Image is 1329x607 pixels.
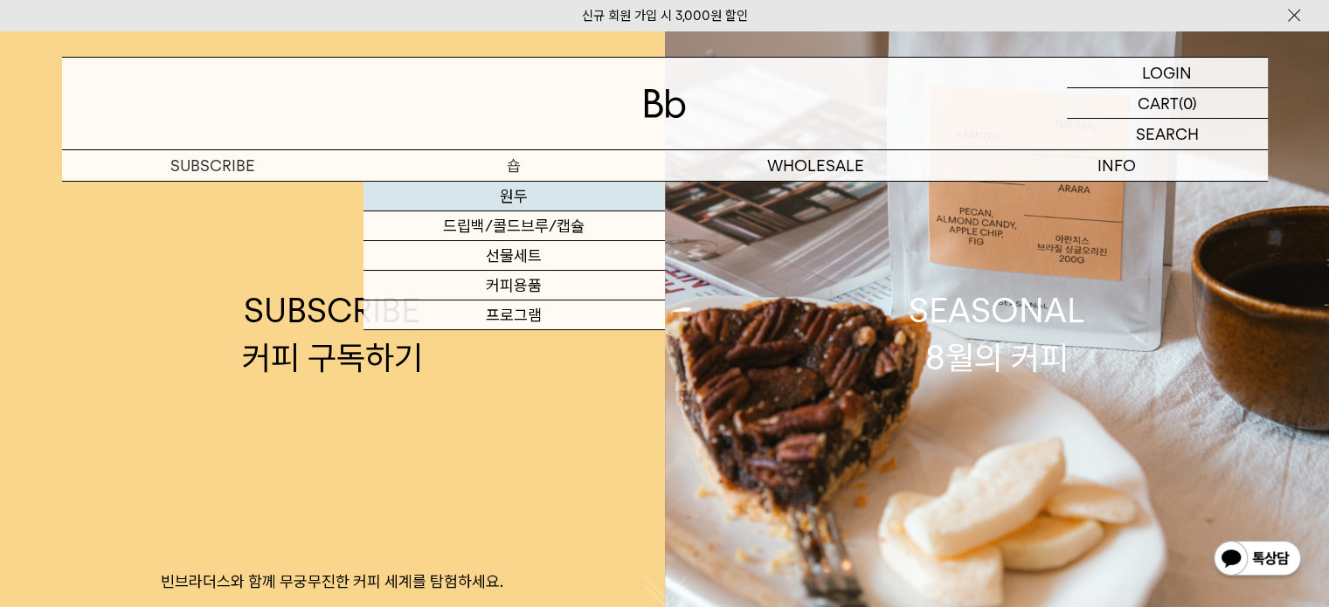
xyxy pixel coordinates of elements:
[363,300,665,330] a: 프로그램
[1138,88,1179,118] p: CART
[242,287,423,380] div: SUBSCRIBE 커피 구독하기
[1136,119,1199,149] p: SEARCH
[62,150,363,181] a: SUBSCRIBE
[1067,88,1268,119] a: CART (0)
[363,211,665,241] a: 드립백/콜드브루/캡슐
[1067,58,1268,88] a: LOGIN
[1212,539,1303,581] img: 카카오톡 채널 1:1 채팅 버튼
[1179,88,1197,118] p: (0)
[1142,58,1192,87] p: LOGIN
[909,287,1085,380] div: SEASONAL 8월의 커피
[363,150,665,181] a: 숍
[665,150,966,181] p: WHOLESALE
[644,89,686,118] img: 로고
[582,8,748,24] a: 신규 회원 가입 시 3,000원 할인
[363,271,665,300] a: 커피용품
[363,182,665,211] a: 원두
[363,241,665,271] a: 선물세트
[966,150,1268,181] p: INFO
